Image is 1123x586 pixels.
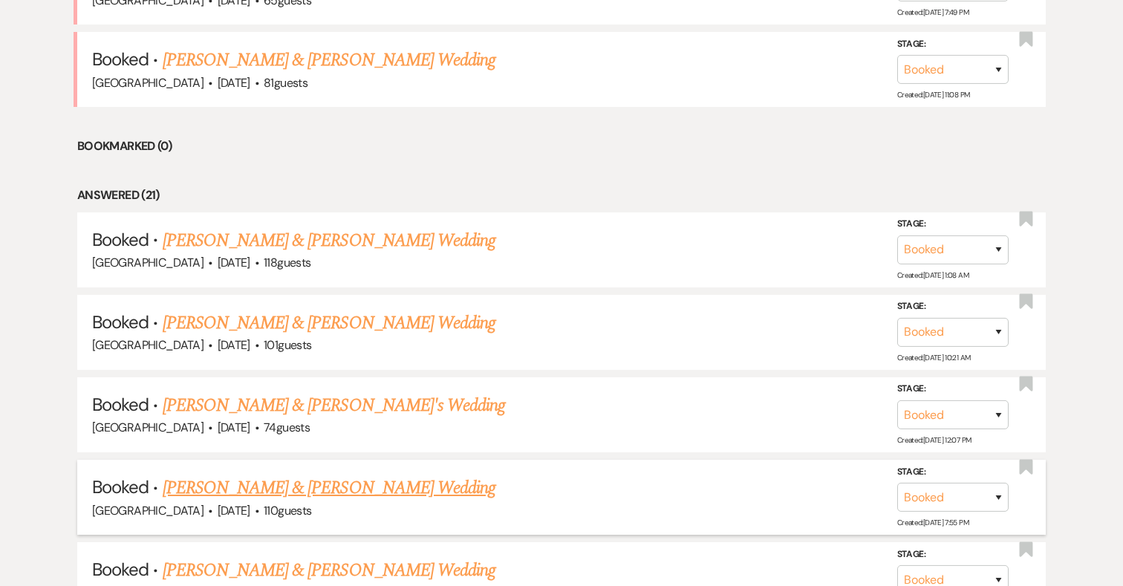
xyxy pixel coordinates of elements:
[264,420,310,435] span: 74 guests
[92,255,204,270] span: [GEOGRAPHIC_DATA]
[92,228,149,251] span: Booked
[92,75,204,91] span: [GEOGRAPHIC_DATA]
[163,475,495,501] a: [PERSON_NAME] & [PERSON_NAME] Wedding
[897,547,1009,563] label: Stage:
[897,518,969,527] span: Created: [DATE] 7:55 PM
[264,255,310,270] span: 118 guests
[264,75,307,91] span: 81 guests
[92,475,149,498] span: Booked
[92,337,204,353] span: [GEOGRAPHIC_DATA]
[897,270,969,280] span: Created: [DATE] 1:08 AM
[163,227,495,254] a: [PERSON_NAME] & [PERSON_NAME] Wedding
[163,557,495,584] a: [PERSON_NAME] & [PERSON_NAME] Wedding
[92,310,149,333] span: Booked
[897,299,1009,315] label: Stage:
[897,36,1009,53] label: Stage:
[77,186,1046,205] li: Answered (21)
[897,435,971,445] span: Created: [DATE] 12:07 PM
[264,503,311,518] span: 110 guests
[218,75,250,91] span: [DATE]
[163,310,495,336] a: [PERSON_NAME] & [PERSON_NAME] Wedding
[163,392,506,419] a: [PERSON_NAME] & [PERSON_NAME]'s Wedding
[92,420,204,435] span: [GEOGRAPHIC_DATA]
[77,137,1046,156] li: Bookmarked (0)
[92,48,149,71] span: Booked
[92,393,149,416] span: Booked
[218,337,250,353] span: [DATE]
[897,381,1009,397] label: Stage:
[264,337,311,353] span: 101 guests
[897,353,970,362] span: Created: [DATE] 10:21 AM
[163,47,495,74] a: [PERSON_NAME] & [PERSON_NAME] Wedding
[218,503,250,518] span: [DATE]
[897,216,1009,232] label: Stage:
[897,7,969,17] span: Created: [DATE] 7:49 PM
[92,558,149,581] span: Booked
[218,420,250,435] span: [DATE]
[897,464,1009,481] label: Stage:
[897,90,969,100] span: Created: [DATE] 11:08 PM
[218,255,250,270] span: [DATE]
[92,503,204,518] span: [GEOGRAPHIC_DATA]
